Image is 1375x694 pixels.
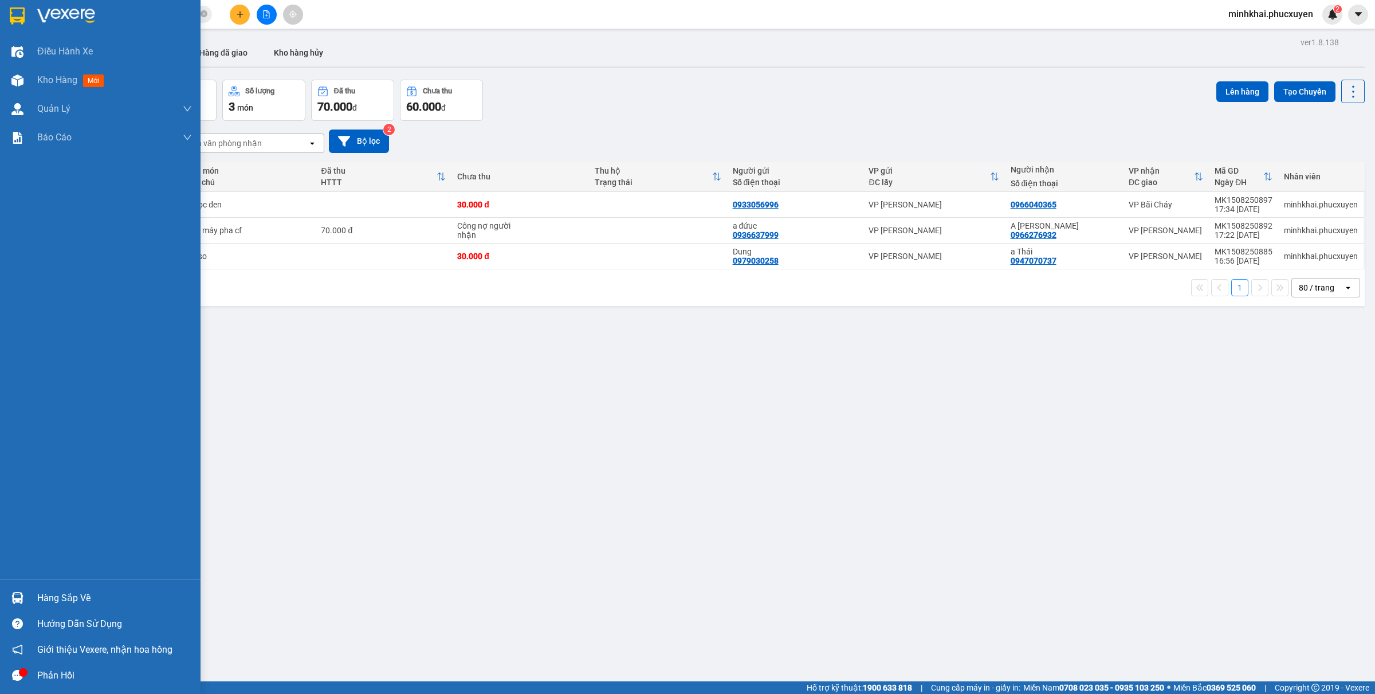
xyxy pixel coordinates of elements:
[274,48,323,57] span: Kho hàng hủy
[869,200,999,209] div: VP [PERSON_NAME]
[406,100,441,113] span: 60.000
[1284,252,1358,261] div: minhkhai.phucxuyen
[1023,681,1164,694] span: Miền Nam
[1129,252,1203,261] div: VP [PERSON_NAME]
[222,80,305,121] button: Số lượng3món
[37,75,77,85] span: Kho hàng
[383,124,395,135] sup: 2
[1231,279,1248,296] button: 1
[1011,256,1056,265] div: 0947070737
[733,221,858,230] div: a đứuc
[317,100,352,113] span: 70.000
[11,592,23,604] img: warehouse-icon
[921,681,922,694] span: |
[1335,5,1339,13] span: 2
[315,162,451,192] th: Toggle SortBy
[230,5,250,25] button: plus
[289,10,297,18] span: aim
[733,230,779,240] div: 0936637999
[329,130,389,153] button: Bộ lọc
[187,166,309,175] div: Tên món
[1215,205,1272,214] div: 17:34 [DATE]
[187,252,309,261] div: 1 hso
[863,683,912,692] strong: 1900 633 818
[1284,226,1358,235] div: minhkhai.phucxuyen
[283,5,303,25] button: aim
[1334,5,1342,13] sup: 2
[1059,683,1164,692] strong: 0708 023 035 - 0935 103 250
[1011,221,1117,230] div: A Toàn Ngọc Hà
[1299,282,1334,293] div: 80 / trang
[187,226,309,235] div: 1 ct máy pha cf
[1343,283,1353,292] svg: open
[595,178,712,187] div: Trạng thái
[37,590,192,607] div: Hàng sắp về
[183,104,192,113] span: down
[37,615,192,633] div: Hướng dẫn sử dụng
[441,103,446,112] span: đ
[11,75,23,87] img: warehouse-icon
[1311,684,1319,692] span: copyright
[229,100,235,113] span: 3
[237,103,253,112] span: món
[931,681,1020,694] span: Cung cấp máy in - giấy in:
[1209,162,1278,192] th: Toggle SortBy
[1207,683,1256,692] strong: 0369 525 060
[1215,256,1272,265] div: 16:56 [DATE]
[869,178,989,187] div: ĐC lấy
[1173,681,1256,694] span: Miền Bắc
[1167,685,1170,690] span: ⚪️
[10,7,25,25] img: logo-vxr
[589,162,726,192] th: Toggle SortBy
[595,166,712,175] div: Thu hộ
[457,252,583,261] div: 30.000 đ
[334,87,355,95] div: Đã thu
[190,39,257,66] button: Hàng đã giao
[1215,221,1272,230] div: MK1508250892
[1216,81,1268,102] button: Lên hàng
[733,166,858,175] div: Người gửi
[1301,36,1339,49] div: ver 1.8.138
[37,101,70,116] span: Quản Lý
[869,226,999,235] div: VP [PERSON_NAME]
[321,178,437,187] div: HTTT
[1129,178,1194,187] div: ĐC giao
[83,75,104,87] span: mới
[321,166,437,175] div: Đã thu
[12,618,23,629] span: question-circle
[12,644,23,655] span: notification
[11,103,23,115] img: warehouse-icon
[1011,179,1117,188] div: Số điện thoại
[187,178,309,187] div: Ghi chú
[1011,230,1056,240] div: 0966276932
[11,46,23,58] img: warehouse-icon
[1215,178,1263,187] div: Ngày ĐH
[863,162,1004,192] th: Toggle SortBy
[308,139,317,148] svg: open
[733,178,858,187] div: Số điện thoại
[37,667,192,684] div: Phản hồi
[1215,230,1272,240] div: 17:22 [DATE]
[262,10,270,18] span: file-add
[1353,9,1364,19] span: caret-down
[1011,200,1056,209] div: 0966040365
[183,138,262,149] div: Chọn văn phòng nhận
[869,252,999,261] div: VP [PERSON_NAME]
[352,103,357,112] span: đ
[201,9,207,20] span: close-circle
[457,172,583,181] div: Chưa thu
[37,130,72,144] span: Báo cáo
[807,681,912,694] span: Hỗ trợ kỹ thuật:
[733,256,779,265] div: 0979030258
[1215,247,1272,256] div: MK1508250885
[1284,172,1358,181] div: Nhân viên
[245,87,274,95] div: Số lượng
[187,200,309,209] div: 1 bọc đen
[236,10,244,18] span: plus
[457,200,583,209] div: 30.000 đ
[1215,166,1263,175] div: Mã GD
[423,87,452,95] div: Chưa thu
[1129,166,1194,175] div: VP nhận
[1219,7,1322,21] span: minhkhai.phucxuyen
[201,10,207,17] span: close-circle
